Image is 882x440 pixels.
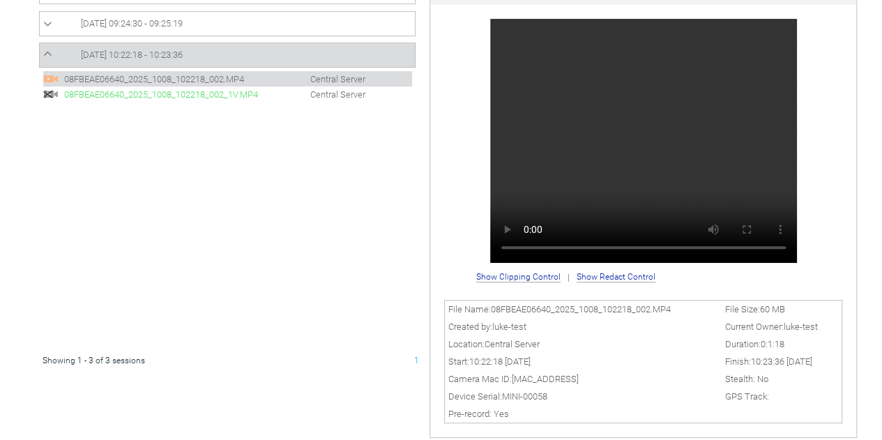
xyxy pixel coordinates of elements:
span: 10:22:18 [DATE] [469,356,531,367]
span: 08FBEAE06640_2025_1008_102218_002.MP4 [61,74,273,84]
span: Yes [494,409,509,419]
span: [DATE] 09:24:30 - 09:25:19 [81,18,183,29]
span: Pre-record: [448,409,492,419]
span: luke-test [784,321,818,332]
span: No [757,374,768,384]
span: 60 MB [760,304,785,314]
td: Current Owner: [722,318,842,335]
td: Camera Mac ID: [445,370,722,388]
span: Show Clipping Control [476,272,561,282]
img: video24_pre.svg [43,71,59,86]
td: Created by: [445,318,722,335]
td: Finish: [722,353,842,370]
img: videoclip24.svg [43,86,59,102]
td: Device Serial: [445,388,722,405]
a: [DATE] 10:22:18 - 10:23:36 [43,47,411,63]
span: [MAC_ADDRESS] [512,374,579,384]
span: Central Server [275,74,372,84]
span: Central Server [485,339,540,349]
td: Location: [445,335,722,353]
span: | [568,272,570,282]
span: 08FBEAE06640_2025_1008_102218_002.MP4 [491,304,671,314]
span: MINI-00058 [502,391,547,402]
td: Start: [445,353,722,370]
td: File Size: [722,300,842,318]
a: [DATE] 09:24:30 - 09:25:19 [43,15,411,32]
span: Stealth: [725,374,755,384]
span: Central Server [275,89,372,100]
span: Show Redact Control [577,272,655,282]
span: 08FBEAE06640_2025_1008_102218_002_1V.MP4 [61,89,273,100]
span: Showing 1 - 3 of 3 sessions [43,356,145,365]
span: 0:1:18 [761,339,784,349]
td: File Name: [445,300,722,318]
span: 10:23:36 [DATE] [751,356,812,367]
span: 1 [414,356,419,365]
td: GPS Track: [722,388,842,405]
span: luke-test [492,321,526,332]
span: [DATE] 10:22:18 - 10:23:36 [81,50,183,60]
td: Duration: [722,335,842,353]
a: 08FBEAE06640_2025_1008_102218_002_1V.MP4 Central Server [43,88,372,98]
a: 08FBEAE06640_2025_1008_102218_002.MP4 Central Server [43,73,372,83]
